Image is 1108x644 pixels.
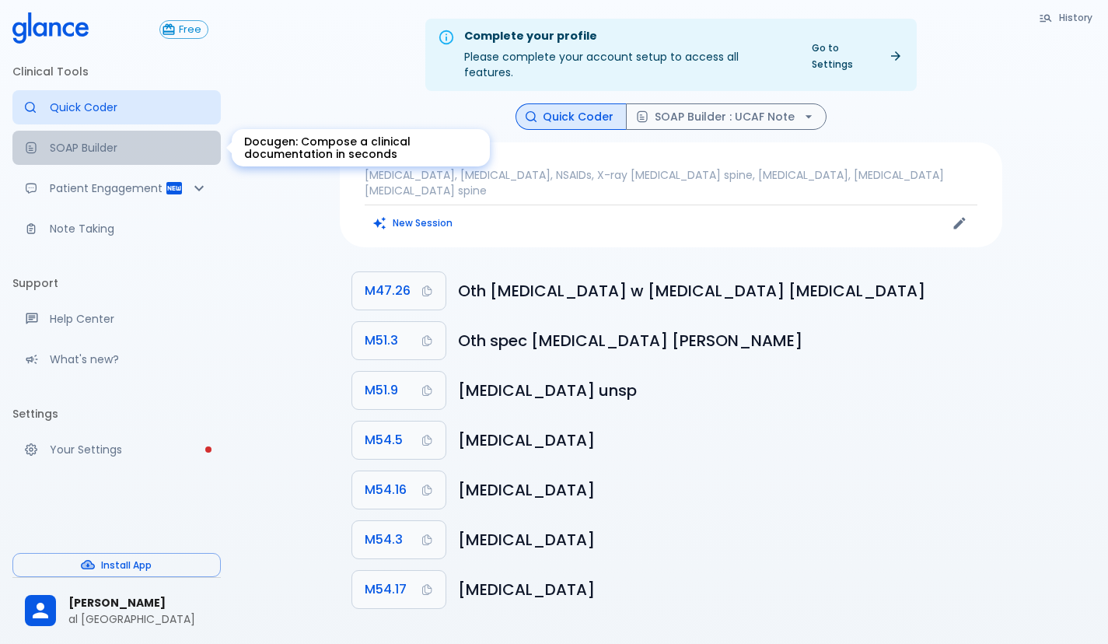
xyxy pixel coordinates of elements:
button: Copy Code M51.9 to clipboard [352,372,446,409]
button: Quick Coder [516,103,627,131]
span: M54.3 [365,529,403,551]
span: M51.3 [365,330,398,352]
span: M51.9 [365,380,398,401]
h6: Radiculopathy, lumbar region [458,478,990,502]
a: Please complete account setup [12,432,221,467]
button: Copy Code M54.5 to clipboard [352,422,446,459]
p: Note Taking [50,221,208,236]
li: Settings [12,395,221,432]
div: [PERSON_NAME]al [GEOGRAPHIC_DATA] [12,584,221,638]
div: Docugen: Compose a clinical documentation in seconds [232,129,490,166]
p: Help Center [50,311,208,327]
h6: Radiculopathy, lumbosacral region [458,577,990,602]
p: Patient Engagement [50,180,165,196]
h6: Intervertebral disc disorder, unspecified [458,378,990,403]
button: Copy Code M51.3 to clipboard [352,322,446,359]
a: Go to Settings [802,37,911,75]
h6: Other specified intervertebral disc degeneration [458,328,990,353]
h6: Low back pain [458,428,990,453]
p: Your Settings [50,442,208,457]
div: Complete your profile [464,28,790,45]
li: Clinical Tools [12,53,221,90]
button: Edit [948,212,971,235]
button: SOAP Builder : UCAF Note [626,103,827,131]
button: Clears all inputs and results. [365,212,462,234]
p: SOAP Builder [50,140,208,156]
a: Docugen: Compose a clinical documentation in seconds [12,131,221,165]
a: Click to view or change your subscription [159,20,221,39]
h6: Other spondylosis with radiculopathy, lumbar region [458,278,990,303]
div: Please complete your account setup to access all features. [464,23,790,86]
p: [MEDICAL_DATA], [MEDICAL_DATA], NSAIDs, X-ray [MEDICAL_DATA] spine, [MEDICAL_DATA], [MEDICAL_DATA... [365,167,977,198]
li: Support [12,264,221,302]
button: Install App [12,553,221,577]
h6: Sciatica [458,527,990,552]
button: Free [159,20,208,39]
button: Copy Code M54.3 to clipboard [352,521,446,558]
button: Copy Code M54.17 to clipboard [352,571,446,608]
span: M54.5 [365,429,403,451]
button: Copy Code M47.26 to clipboard [352,272,446,310]
a: Advanced note-taking [12,212,221,246]
div: Patient Reports & Referrals [12,171,221,205]
span: M54.16 [365,479,407,501]
p: al [GEOGRAPHIC_DATA] [68,611,208,627]
button: History [1031,6,1102,29]
span: M47.26 [365,280,411,302]
span: M54.17 [365,579,407,600]
span: Free [173,24,208,36]
a: Get help from our support team [12,302,221,336]
p: Quick Coder [50,100,208,115]
p: What's new? [50,352,208,367]
div: Recent updates and feature releases [12,342,221,376]
a: Moramiz: Find ICD10AM codes instantly [12,90,221,124]
button: Copy Code M54.16 to clipboard [352,471,446,509]
span: [PERSON_NAME] [68,595,208,611]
